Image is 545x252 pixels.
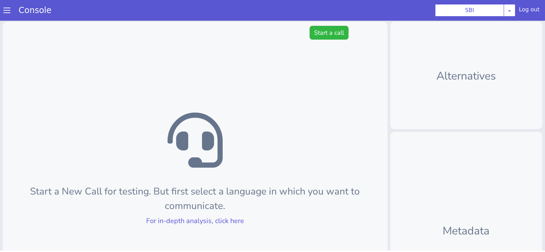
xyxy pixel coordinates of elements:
button: Start a call [310,7,349,21]
p: Start a New Call for testing. But first select a language in which you want to communicate. [14,165,376,194]
a: For in-depth analysis, click here [146,197,244,207]
div: Log out [519,6,539,17]
button: SBI [435,4,504,17]
p: Metadata [401,204,531,220]
p: Alternatives [401,49,531,65]
a: Console [10,6,60,15]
